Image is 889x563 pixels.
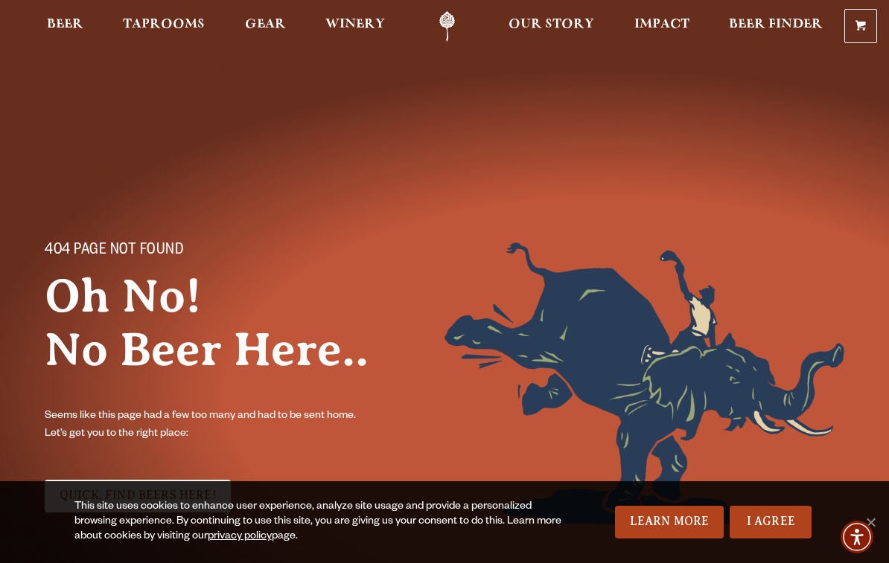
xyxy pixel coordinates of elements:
img: Foreground404 [444,242,844,524]
a: Gear [235,11,296,42]
a: Winery [316,11,395,42]
p: 404 PAGE NOT FOUND [45,242,372,260]
div: Accessibility Menu [841,521,873,553]
span: Taprooms [123,19,205,30]
span: Gear [245,19,286,30]
a: Learn More [615,506,724,538]
a: privacy policy [208,531,272,543]
span: Beer [47,19,83,30]
a: Odell Home [419,11,475,42]
a: Beer [37,11,93,42]
a: Taprooms [113,11,214,42]
span: Impact [634,19,689,30]
span: Beer Finder [729,19,823,30]
div: This site uses cookies to enhance user experience, analyze site usage and provide a personalized ... [74,500,563,544]
a: Beer Finder [719,11,832,42]
a: Impact [625,11,699,42]
span: Winery [325,19,385,30]
div: Check it Out [45,477,231,515]
a: I Agree [730,506,812,538]
h2: Oh No! No Beer Here.. [45,269,402,376]
p: Seems like this page had a few too many and had to be sent home. Let’s get you to the right place: [45,408,372,443]
a: QUICK, FIND BEERS HERE! [45,480,231,512]
span: Our Story [509,19,594,30]
a: Our Story [499,11,604,42]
